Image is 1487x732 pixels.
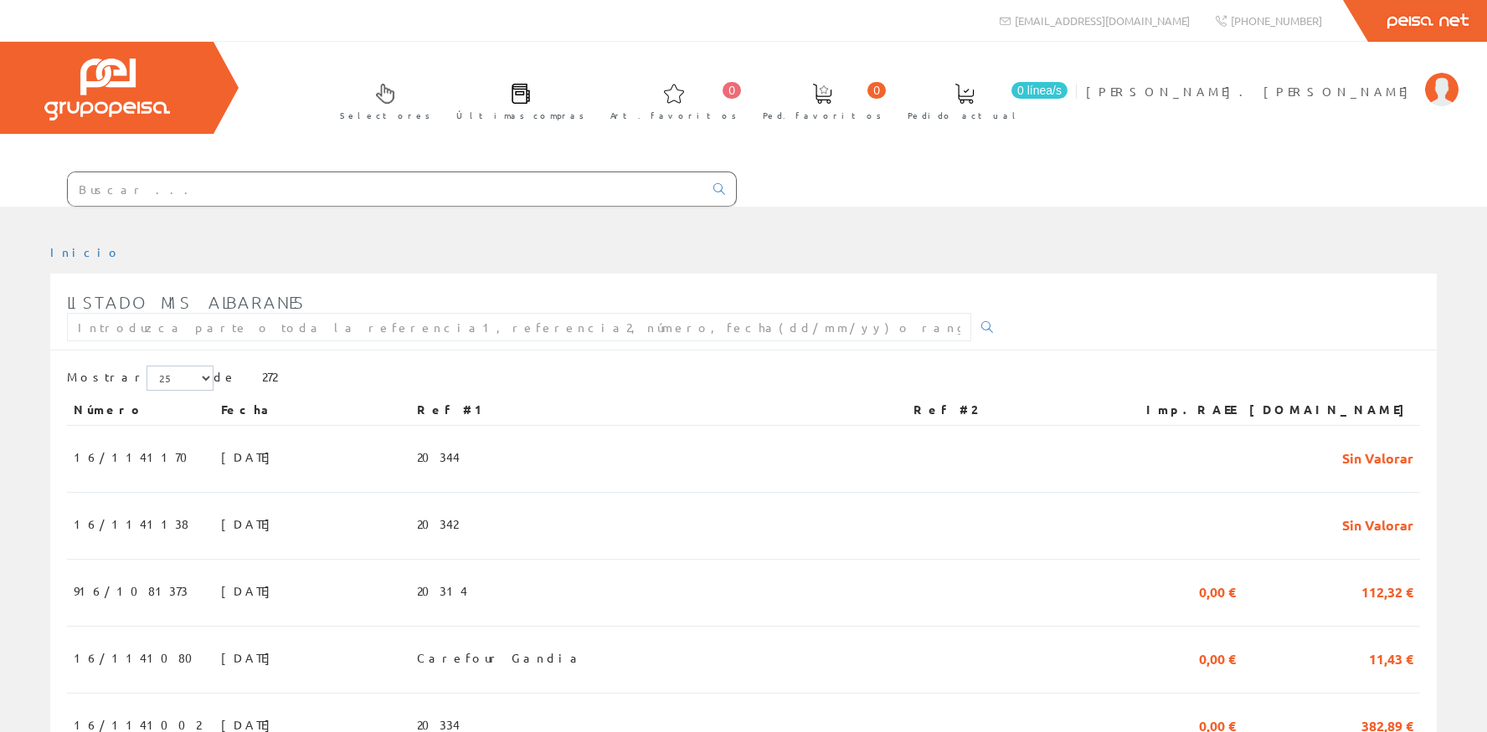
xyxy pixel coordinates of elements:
[67,313,971,341] input: Introduzca parte o toda la referencia1, referencia2, número, fecha(dd/mm/yy) o rango de fechas(dd...
[340,107,430,124] span: Selectores
[323,69,439,131] a: Selectores
[74,509,188,538] span: 16/1141138
[440,69,593,131] a: Últimas compras
[1011,82,1068,99] span: 0 línea/s
[908,107,1021,124] span: Pedido actual
[74,576,188,605] span: 916/1081373
[1199,643,1236,672] span: 0,00 €
[74,443,198,471] span: 16/1141170
[1231,13,1322,28] span: [PHONE_NUMBER]
[67,292,306,312] span: Listado mis albaranes
[214,395,410,425] th: Fecha
[221,576,279,605] span: [DATE]
[67,366,1420,395] div: de 272
[410,395,907,425] th: Ref #1
[907,395,1117,425] th: Ref #2
[67,366,214,391] label: Mostrar
[67,395,214,425] th: Número
[1086,83,1417,100] span: [PERSON_NAME]. [PERSON_NAME]
[1369,643,1413,672] span: 11,43 €
[1361,576,1413,605] span: 112,32 €
[1117,395,1243,425] th: Imp.RAEE
[723,82,741,99] span: 0
[147,366,214,391] select: Mostrar
[456,107,584,124] span: Últimas compras
[1199,576,1236,605] span: 0,00 €
[867,82,886,99] span: 0
[763,107,882,124] span: Ped. favoritos
[1342,443,1413,471] span: Sin Valorar
[44,59,170,120] img: Grupo Peisa
[221,643,279,672] span: [DATE]
[1086,69,1459,85] a: [PERSON_NAME]. [PERSON_NAME]
[610,107,737,124] span: Art. favoritos
[74,643,203,672] span: 16/1141080
[50,244,121,259] a: Inicio
[221,443,279,471] span: [DATE]
[417,443,460,471] span: 20344
[221,509,279,538] span: [DATE]
[417,643,584,672] span: Carefour Gandia
[1015,13,1190,28] span: [EMAIL_ADDRESS][DOMAIN_NAME]
[68,172,703,206] input: Buscar ...
[417,576,467,605] span: 20314
[1243,395,1420,425] th: [DOMAIN_NAME]
[417,509,458,538] span: 20342
[1342,509,1413,538] span: Sin Valorar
